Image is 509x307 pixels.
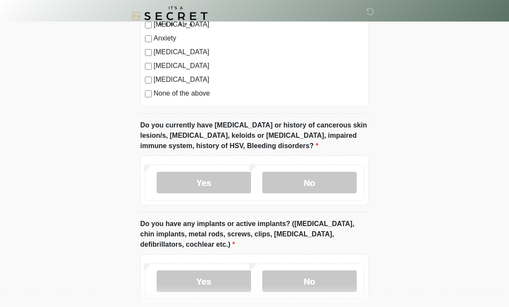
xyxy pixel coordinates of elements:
[154,47,364,58] label: [MEDICAL_DATA]
[145,50,152,56] input: [MEDICAL_DATA]
[145,77,152,84] input: [MEDICAL_DATA]
[154,34,364,44] label: Anxiety
[145,91,152,98] input: None of the above
[140,219,369,250] label: Do you have any implants or active implants? ([MEDICAL_DATA], chin implants, metal rods, screws, ...
[145,63,152,70] input: [MEDICAL_DATA]
[154,61,364,71] label: [MEDICAL_DATA]
[154,89,364,99] label: None of the above
[140,121,369,152] label: Do you currently have [MEDICAL_DATA] or history of cancerous skin lesion/s, [MEDICAL_DATA], keloi...
[154,75,364,85] label: [MEDICAL_DATA]
[157,271,251,292] label: Yes
[157,172,251,194] label: Yes
[262,172,357,194] label: No
[132,6,207,26] img: It's A Secret Med Spa Logo
[262,271,357,292] label: No
[145,36,152,43] input: Anxiety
